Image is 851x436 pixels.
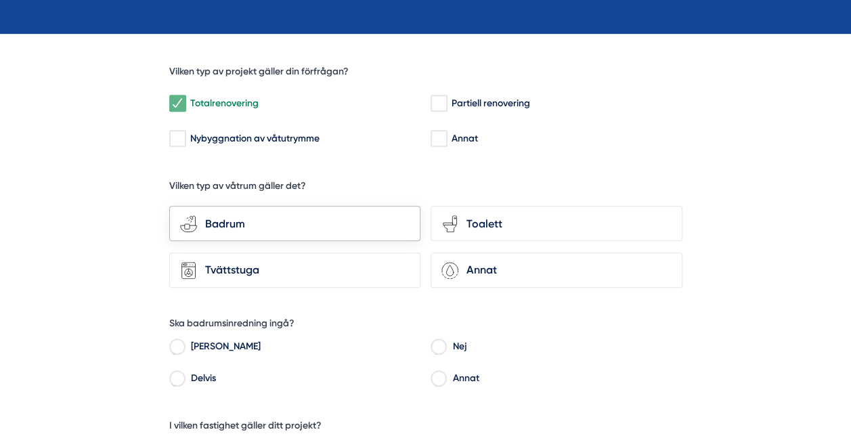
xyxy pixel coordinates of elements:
h5: Vilken typ av våtrum gäller det? [169,179,306,196]
label: Nej [446,339,682,359]
input: Ja [169,343,185,355]
input: Partiell renovering [431,97,446,110]
h5: I vilken fastighet gäller ditt projekt? [169,419,322,436]
input: Nybyggnation av våtutrymme [169,132,185,146]
h5: Vilken typ av projekt gäller din förfrågan? [169,65,349,82]
label: [PERSON_NAME] [184,339,420,359]
input: Annat [431,132,446,146]
input: Totalrenovering [169,97,185,110]
label: Delvis [184,370,420,390]
input: Delvis [169,374,185,387]
h5: Ska badrumsinredning ingå? [169,317,294,334]
input: Annat [431,374,446,387]
input: Nej [431,343,446,355]
label: Annat [446,370,682,390]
